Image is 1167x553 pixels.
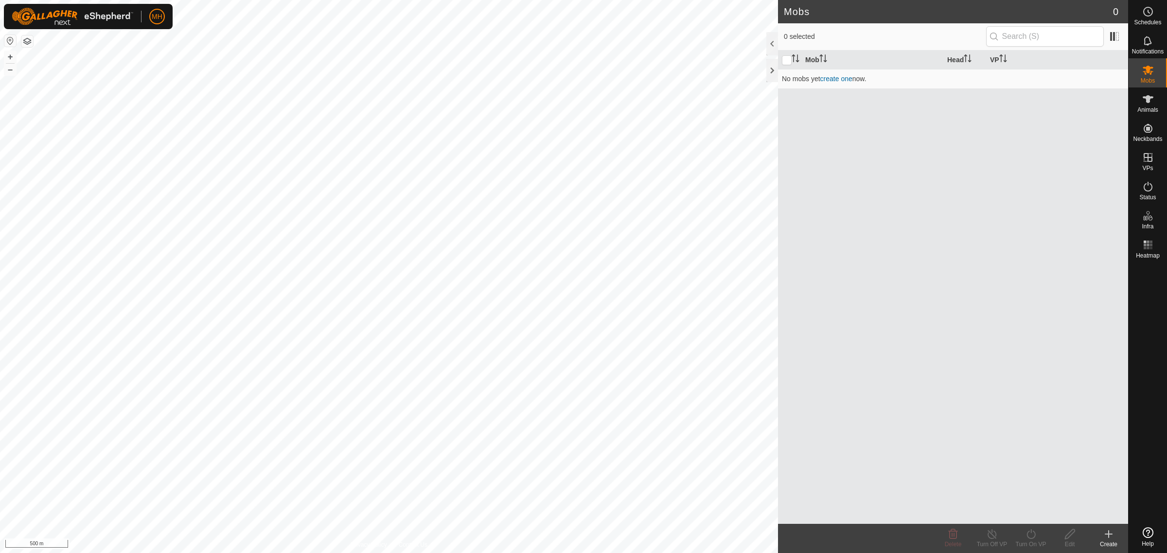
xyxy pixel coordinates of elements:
span: VPs [1142,165,1153,171]
a: Contact Us [399,540,427,549]
button: Map Layers [21,35,33,47]
button: – [4,64,16,75]
span: MH [152,12,162,22]
p-sorticon: Activate to sort [999,56,1007,64]
p-sorticon: Activate to sort [964,56,972,64]
p-sorticon: Activate to sort [792,56,799,64]
button: + [4,51,16,63]
div: Turn Off VP [972,540,1011,549]
input: Search (S) [986,26,1104,47]
span: 0 [1113,4,1118,19]
span: Status [1139,194,1156,200]
div: Turn On VP [1011,540,1050,549]
th: Mob [801,51,943,69]
a: Privacy Policy [351,540,387,549]
span: Heatmap [1136,253,1160,259]
th: Head [943,51,986,69]
span: Animals [1137,107,1158,113]
span: Schedules [1134,19,1161,25]
button: Reset Map [4,35,16,47]
td: No mobs yet now. [778,69,1128,88]
span: Infra [1142,224,1153,229]
span: Notifications [1132,49,1164,54]
a: Help [1129,523,1167,551]
h2: Mobs [784,6,1113,17]
div: Edit [1050,540,1089,549]
span: 0 selected [784,32,986,42]
span: Neckbands [1133,136,1162,142]
th: VP [986,51,1128,69]
a: create one [820,75,852,83]
div: Create [1089,540,1128,549]
img: Gallagher Logo [12,8,133,25]
span: Delete [945,541,962,548]
span: Help [1142,541,1154,547]
p-sorticon: Activate to sort [819,56,827,64]
span: Mobs [1141,78,1155,84]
